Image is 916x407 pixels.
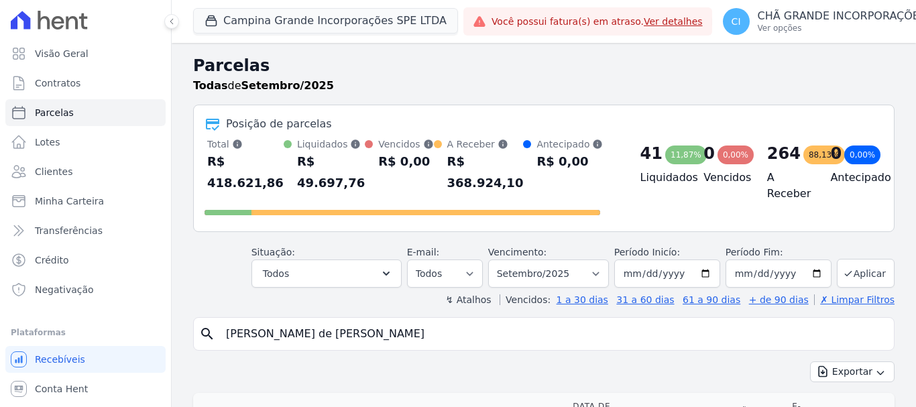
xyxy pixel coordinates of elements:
h2: Parcelas [193,54,895,78]
p: de [193,78,334,94]
span: Todos [263,266,289,282]
h4: Vencidos [703,170,746,186]
input: Buscar por nome do lote ou do cliente [218,321,889,347]
div: Plataformas [11,325,160,341]
div: R$ 49.697,76 [297,151,365,194]
span: Conta Hent [35,382,88,396]
span: Minha Carteira [35,194,104,208]
div: R$ 0,00 [536,151,603,172]
a: Contratos [5,70,166,97]
div: Posição de parcelas [226,116,332,132]
a: Transferências [5,217,166,244]
h4: Liquidados [640,170,683,186]
a: Recebíveis [5,346,166,373]
div: 88,13% [803,146,845,164]
a: 31 a 60 dias [616,294,674,305]
strong: Setembro/2025 [241,79,334,92]
a: Parcelas [5,99,166,126]
span: Recebíveis [35,353,85,366]
a: Visão Geral [5,40,166,67]
span: Negativação [35,283,94,296]
label: Situação: [251,247,295,257]
div: 0,00% [844,146,880,164]
a: Crédito [5,247,166,274]
span: Visão Geral [35,47,89,60]
div: 11,87% [665,146,707,164]
button: Campina Grande Incorporações SPE LTDA [193,8,458,34]
div: Vencidos [378,137,433,151]
label: Período Inicío: [614,247,680,257]
div: 0 [830,143,842,164]
div: R$ 0,00 [378,151,433,172]
div: A Receber [447,137,524,151]
div: R$ 368.924,10 [447,151,524,194]
i: search [199,326,215,342]
span: CI [732,17,741,26]
a: + de 90 dias [749,294,809,305]
div: 0 [703,143,715,164]
div: 264 [767,143,801,164]
span: Crédito [35,253,69,267]
a: Ver detalhes [644,16,703,27]
label: E-mail: [407,247,440,257]
h4: Antecipado [830,170,872,186]
div: Total [207,137,284,151]
h4: A Receber [767,170,809,202]
div: R$ 418.621,86 [207,151,284,194]
button: Aplicar [837,259,895,288]
div: 41 [640,143,663,164]
span: Lotes [35,135,60,149]
span: Você possui fatura(s) em atraso. [492,15,703,29]
label: Período Fim: [726,245,832,259]
a: Minha Carteira [5,188,166,215]
a: ✗ Limpar Filtros [814,294,895,305]
a: Negativação [5,276,166,303]
label: ↯ Atalhos [445,294,491,305]
a: Lotes [5,129,166,156]
a: 1 a 30 dias [557,294,608,305]
span: Transferências [35,224,103,237]
button: Exportar [810,361,895,382]
a: Conta Hent [5,375,166,402]
span: Parcelas [35,106,74,119]
button: Todos [251,259,402,288]
div: Antecipado [536,137,603,151]
a: 61 a 90 dias [683,294,740,305]
label: Vencidos: [500,294,551,305]
strong: Todas [193,79,228,92]
a: Clientes [5,158,166,185]
span: Clientes [35,165,72,178]
span: Contratos [35,76,80,90]
div: 0,00% [718,146,754,164]
div: Liquidados [297,137,365,151]
label: Vencimento: [488,247,547,257]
